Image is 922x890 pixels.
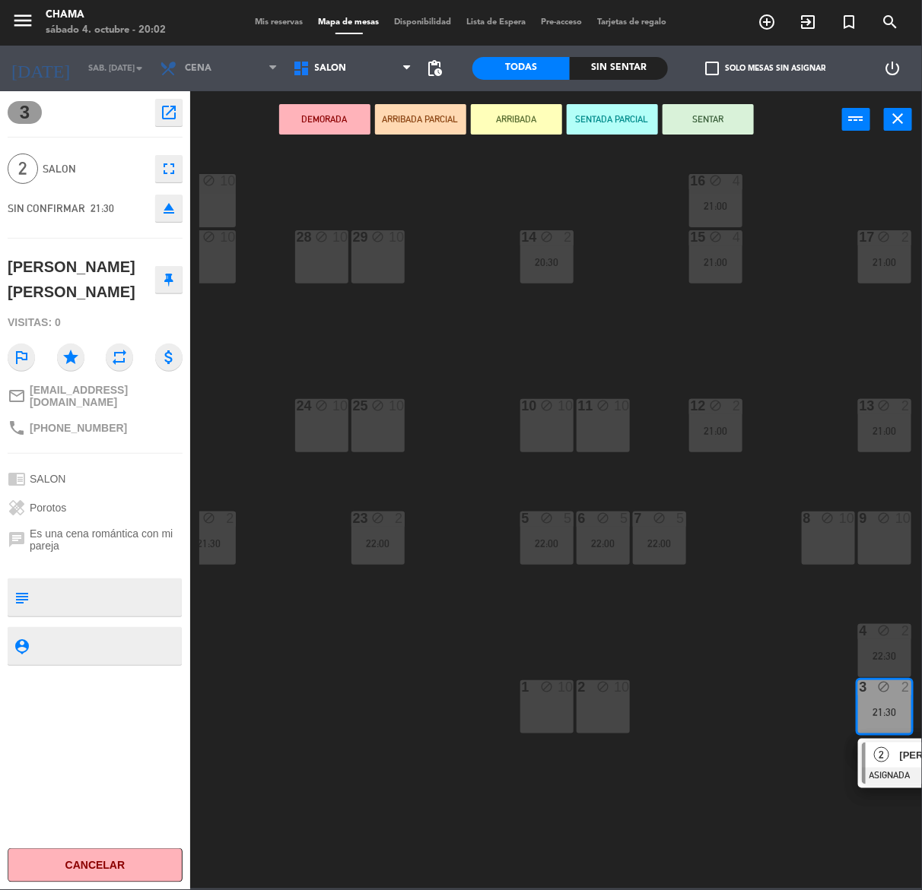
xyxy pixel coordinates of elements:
span: Es una cena romántica con mi pareja [30,527,183,552]
div: 22:00 [633,538,686,549]
i: block [540,512,553,524]
button: power_input [842,108,870,131]
span: Pre-acceso [534,18,590,27]
i: block [878,512,891,524]
div: 10 [614,399,629,413]
i: add_circle_outline [758,13,776,31]
i: block [596,399,609,412]
i: close [889,109,908,128]
i: block [596,680,609,693]
div: 15 [691,230,691,244]
i: block [202,512,215,524]
i: block [709,399,722,412]
div: 22:00 [520,538,574,549]
button: SENTADA PARCIAL [567,104,658,135]
div: 2 [901,680,911,694]
i: exit_to_app [799,13,817,31]
div: 22:30 [858,651,911,661]
span: check_box_outline_blank [705,62,719,75]
i: menu [11,9,34,32]
span: SALON [43,160,148,178]
div: 10 [558,680,573,694]
div: 2 [901,230,911,244]
i: block [371,399,384,412]
button: open_in_new [155,99,183,126]
div: 21:30 [858,707,911,717]
div: 10 [332,399,348,413]
div: 10 [332,230,348,244]
div: 10 [389,230,404,244]
div: 2 [901,624,911,638]
div: 5 [676,512,685,525]
i: block [709,230,722,243]
div: 4 [733,174,742,188]
i: block [878,230,891,243]
span: 2 [8,154,38,184]
i: block [315,230,328,243]
i: eject [160,199,178,217]
i: power_input [847,109,866,128]
div: 5 [564,512,573,525]
i: block [653,512,666,524]
span: SALON [30,473,65,485]
span: [PHONE_NUMBER] [30,422,127,434]
div: 10 [220,174,235,188]
div: [PERSON_NAME] [PERSON_NAME] [8,255,155,304]
div: 21:00 [689,426,742,436]
a: mail_outline[EMAIL_ADDRESS][DOMAIN_NAME] [8,384,183,408]
i: repeat [106,344,133,371]
i: person_pin [13,638,30,654]
i: block [540,399,553,412]
span: Disponibilidad [387,18,459,27]
i: block [878,399,891,412]
span: [EMAIL_ADDRESS][DOMAIN_NAME] [30,384,183,408]
div: 8 [803,512,804,525]
div: 2 [901,399,911,413]
span: Tarjetas de regalo [590,18,675,27]
button: fullscreen [155,155,183,182]
span: Porotos [30,502,66,514]
div: 10 [895,512,911,525]
i: block [596,512,609,524]
span: Mapa de mesas [311,18,387,27]
div: 2 [564,230,573,244]
label: Solo mesas sin asignar [705,62,825,75]
span: SALON [315,63,347,74]
i: block [371,512,384,524]
span: Mis reservas [248,18,311,27]
div: 7 [634,512,635,525]
div: 21:00 [858,426,911,436]
button: DEMORADA [279,104,370,135]
i: power_settings_new [883,59,901,78]
div: 12 [691,399,691,413]
span: Cena [185,63,211,74]
div: 2 [578,680,579,694]
i: block [878,624,891,637]
i: subject [13,589,30,606]
div: 21:00 [689,201,742,211]
span: 21:30 [91,202,114,214]
div: 17 [860,230,860,244]
div: 2 [395,512,404,525]
span: SIN CONFIRMAR [8,202,85,214]
div: 6 [578,512,579,525]
div: Sin sentar [570,57,667,80]
div: CHAMA [46,8,166,23]
i: chrome_reader_mode [8,470,26,488]
div: 21:30 [183,538,236,549]
i: star [57,344,84,371]
span: pending_actions [425,59,444,78]
div: 10 [839,512,854,525]
i: turned_in_not [840,13,858,31]
div: 10 [389,399,404,413]
span: Lista de Espera [459,18,534,27]
div: 5 [620,512,629,525]
i: attach_money [155,344,183,371]
div: 23 [353,512,354,525]
div: 10 [614,680,629,694]
i: phone [8,419,26,437]
div: 2 [733,399,742,413]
